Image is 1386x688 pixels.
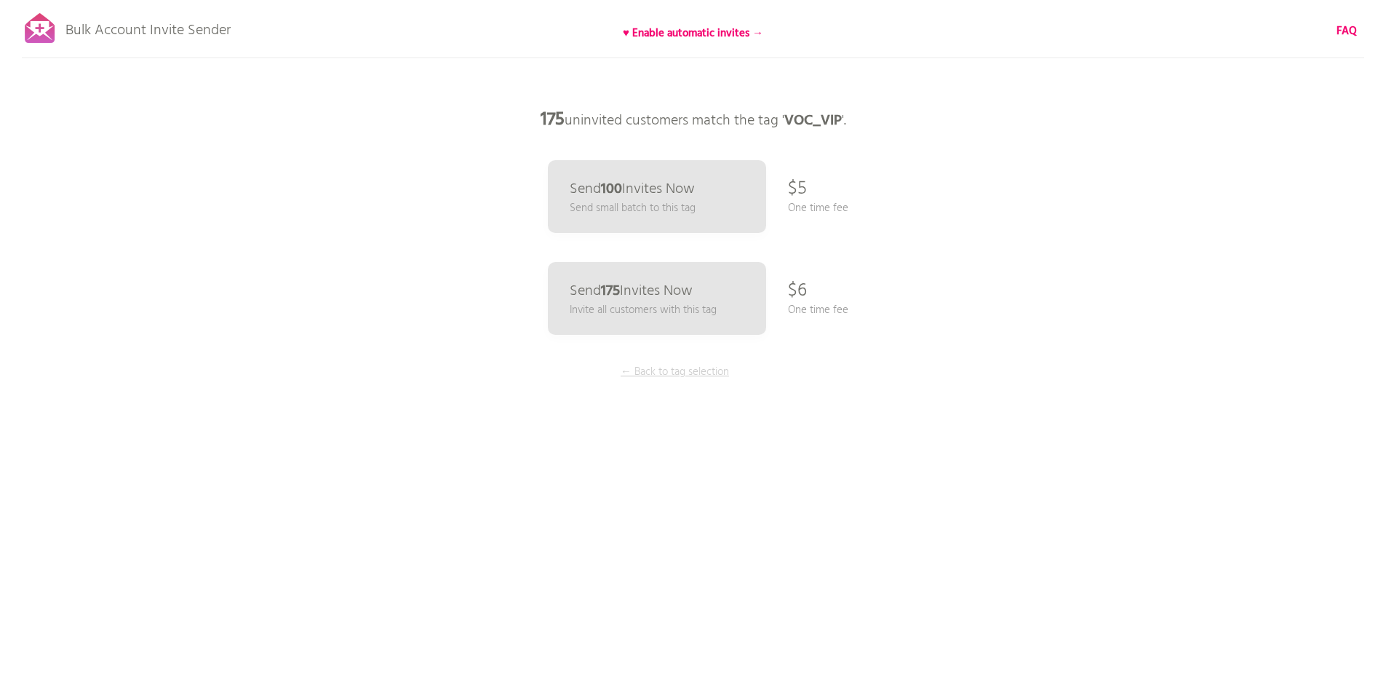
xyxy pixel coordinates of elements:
[65,9,231,45] p: Bulk Account Invite Sender
[1337,23,1357,40] b: FAQ
[601,178,622,201] b: 100
[548,262,766,335] a: Send175Invites Now Invite all customers with this tag
[541,106,565,135] b: 175
[788,302,848,318] p: One time fee
[475,98,912,142] p: uninvited customers match the tag ' '.
[788,167,807,211] p: $5
[788,200,848,216] p: One time fee
[570,200,696,216] p: Send small batch to this tag
[601,280,620,303] b: 175
[621,364,730,380] p: ← Back to tag selection
[788,269,807,313] p: $6
[1337,23,1357,39] a: FAQ
[570,284,693,298] p: Send Invites Now
[548,160,766,233] a: Send100Invites Now Send small batch to this tag
[784,109,842,133] b: VOC_VIP
[623,25,763,42] b: ♥ Enable automatic invites →
[570,302,717,318] p: Invite all customers with this tag
[570,182,695,197] p: Send Invites Now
